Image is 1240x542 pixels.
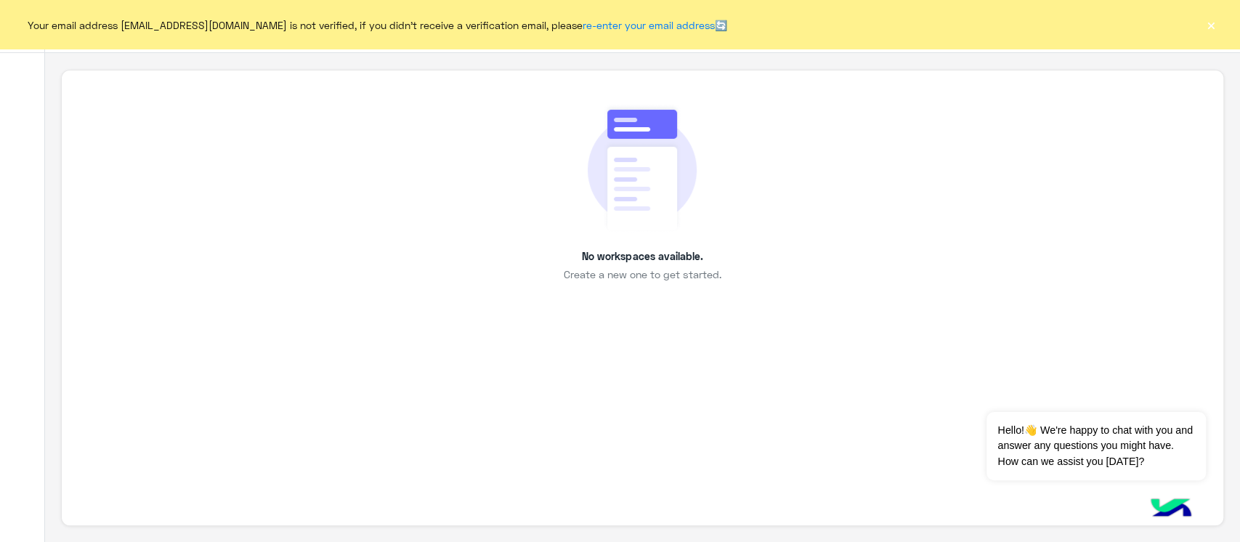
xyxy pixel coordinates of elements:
[564,267,721,282] span: Create a new one to get started.
[986,412,1205,480] span: Hello!👋 We're happy to chat with you and answer any questions you might have. How can we assist y...
[28,17,727,33] span: Your email address [EMAIL_ADDRESS][DOMAIN_NAME] is not verified, if you didn't receive a verifica...
[583,19,715,31] a: re-enter your email address
[1204,17,1218,32] button: ×
[582,248,702,264] p: No workspaces available.
[1146,484,1196,535] img: hulul-logo.png
[588,103,697,232] img: emtyData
